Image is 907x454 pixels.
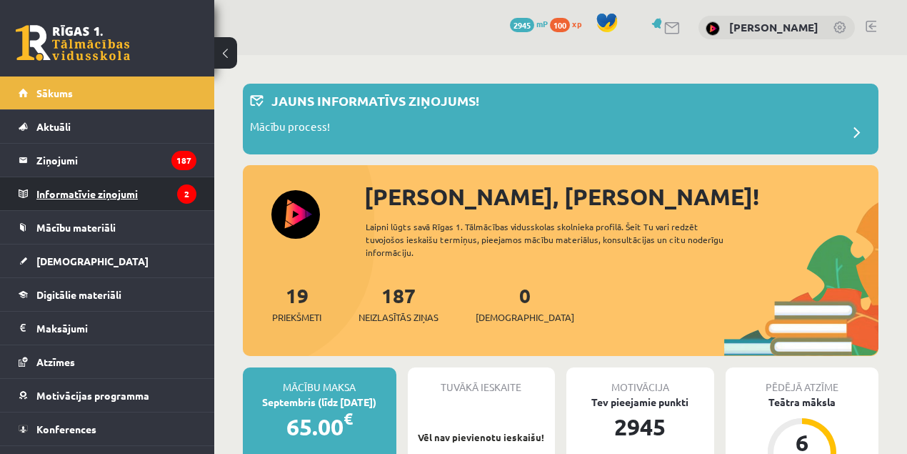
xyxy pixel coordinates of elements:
div: Septembris (līdz [DATE]) [243,395,396,410]
a: 19Priekšmeti [272,282,321,325]
a: Sākums [19,77,196,109]
div: Motivācija [566,367,714,395]
a: Jauns informatīvs ziņojums! Mācību process! [250,91,871,147]
span: Aktuāli [36,120,71,133]
a: 100 xp [550,18,588,29]
span: Priekšmeti [272,310,321,325]
span: xp [572,18,581,29]
span: [DEMOGRAPHIC_DATA] [36,255,149,267]
span: Konferences [36,423,96,435]
span: Neizlasītās ziņas [359,310,439,325]
div: [PERSON_NAME], [PERSON_NAME]! [364,179,878,214]
a: Motivācijas programma [19,379,196,412]
span: € [344,408,353,429]
div: Tuvākā ieskaite [408,367,556,395]
a: [DEMOGRAPHIC_DATA] [19,245,196,277]
div: 6 [781,431,823,454]
p: Jauns informatīvs ziņojums! [271,91,479,110]
span: mP [536,18,548,29]
a: Atzīmes [19,345,196,378]
p: Vēl nav pievienotu ieskaišu! [415,430,548,445]
a: Ziņojumi187 [19,144,196,177]
a: Aktuāli [19,110,196,143]
p: Mācību process! [250,119,330,139]
a: 2945 mP [510,18,548,29]
span: Digitālie materiāli [36,288,121,301]
span: Mācību materiāli [36,221,116,234]
span: Sākums [36,87,73,99]
a: Konferences [19,413,196,445]
legend: Maksājumi [36,312,196,345]
a: 187Neizlasītās ziņas [359,282,439,325]
a: [PERSON_NAME] [729,20,818,34]
a: Rīgas 1. Tālmācības vidusskola [16,25,130,61]
div: Tev pieejamie punkti [566,395,714,410]
a: Informatīvie ziņojumi2 [19,177,196,210]
span: Atzīmes [36,355,75,368]
span: Motivācijas programma [36,389,149,402]
a: Maksājumi [19,312,196,345]
div: Laipni lūgts savā Rīgas 1. Tālmācības vidusskolas skolnieka profilā. Šeit Tu vari redzēt tuvojošo... [366,220,747,259]
span: [DEMOGRAPHIC_DATA] [476,310,574,325]
img: Marija Gudrenika [706,21,720,36]
a: 0[DEMOGRAPHIC_DATA] [476,282,574,325]
i: 187 [171,151,196,170]
div: Mācību maksa [243,367,396,395]
span: 100 [550,18,570,32]
a: Digitālie materiāli [19,278,196,311]
div: 2945 [566,410,714,444]
div: Teātra māksla [726,395,879,410]
legend: Ziņojumi [36,144,196,177]
div: Pēdējā atzīme [726,367,879,395]
a: Mācību materiāli [19,211,196,244]
span: 2945 [510,18,534,32]
div: 65.00 [243,410,396,444]
legend: Informatīvie ziņojumi [36,177,196,210]
i: 2 [177,184,196,204]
